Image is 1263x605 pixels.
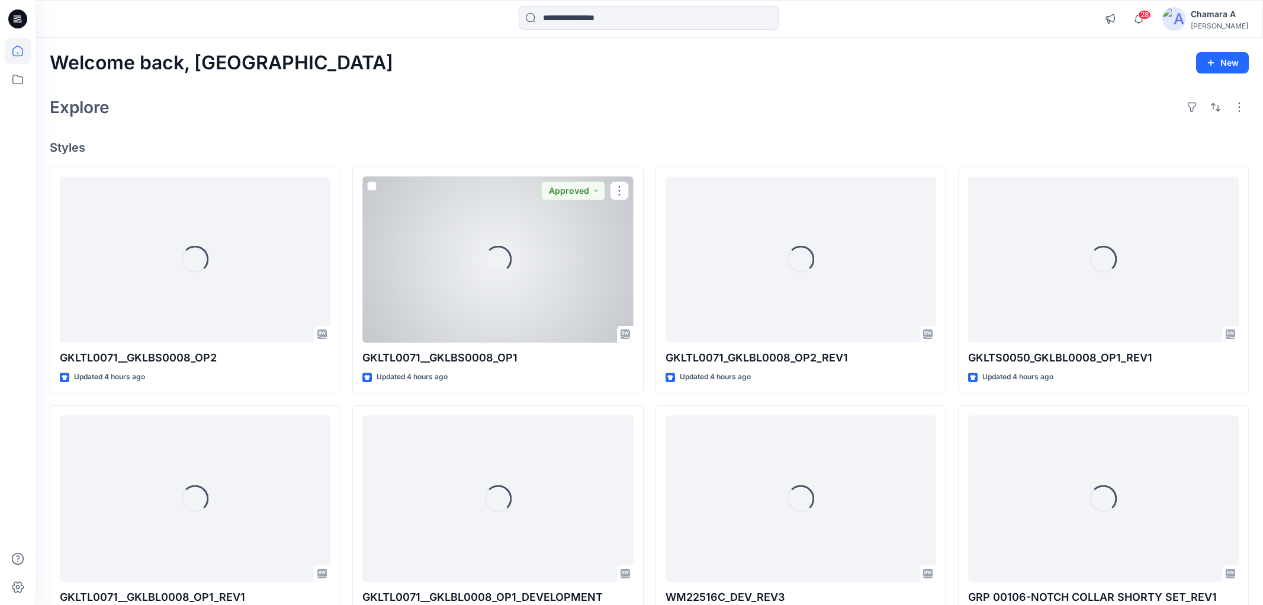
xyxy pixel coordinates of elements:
[50,98,110,117] h2: Explore
[377,371,448,383] p: Updated 4 hours ago
[362,350,633,366] p: GKLTL0071__GKLBS0008_OP1
[1138,10,1151,20] span: 28
[50,140,1249,155] h4: Styles
[968,350,1239,366] p: GKLTS0050_GKLBL0008_OP1_REV1
[74,371,145,383] p: Updated 4 hours ago
[1191,21,1248,30] div: [PERSON_NAME]
[60,350,330,366] p: GKLTL0071__GKLBS0008_OP2
[50,52,393,74] h2: Welcome back, [GEOGRAPHIC_DATA]
[982,371,1053,383] p: Updated 4 hours ago
[666,350,936,366] p: GKLTL0071_GKLBL0008_OP2_REV1
[680,371,751,383] p: Updated 4 hours ago
[1196,52,1249,73] button: New
[1162,7,1186,31] img: avatar
[1191,7,1248,21] div: Chamara A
